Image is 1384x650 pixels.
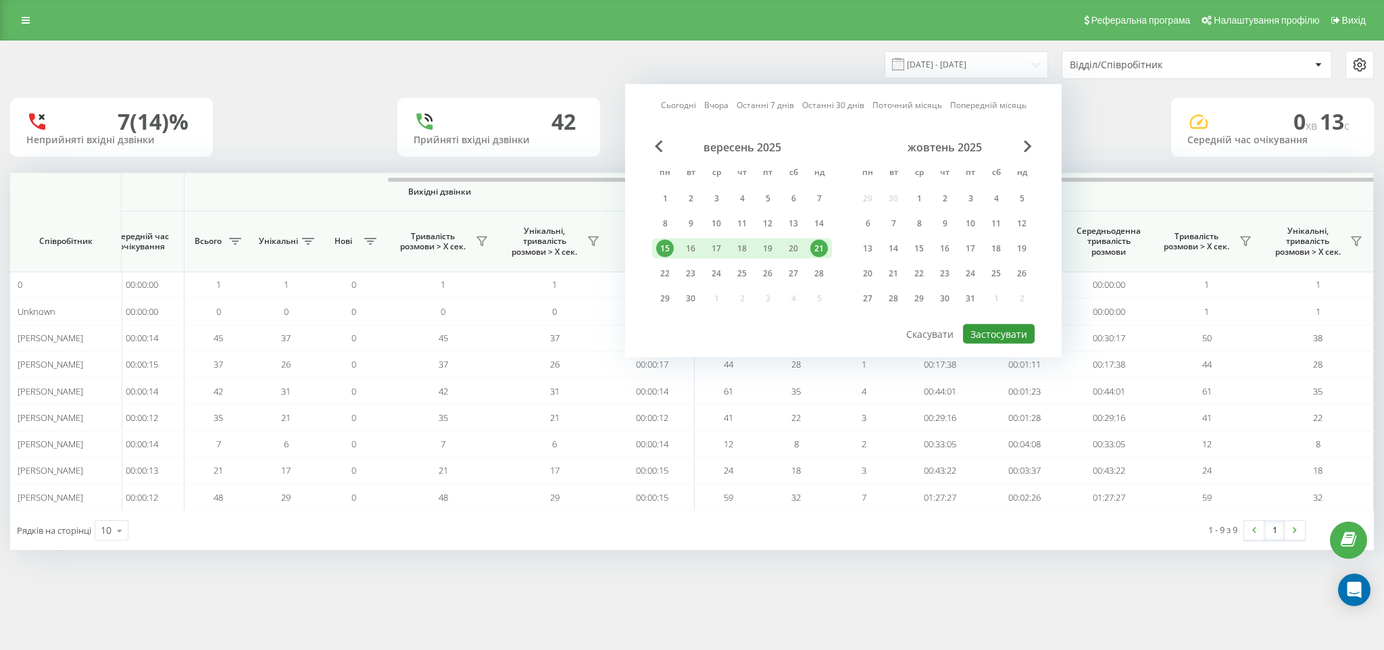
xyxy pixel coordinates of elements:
[962,190,979,207] div: 3
[1077,226,1141,257] span: Середньоденна тривалість розмови
[859,240,876,257] div: 13
[862,385,866,397] span: 4
[733,265,751,282] div: 25
[781,264,806,284] div: сб 27 вер 2025 р.
[1009,214,1035,234] div: нд 12 жовт 2025 р.
[781,189,806,209] div: сб 6 вер 2025 р.
[216,305,221,318] span: 0
[794,438,799,450] span: 8
[652,239,678,259] div: пн 15 вер 2025 р.
[655,141,663,153] span: Previous Month
[26,134,197,146] div: Неприйняті вхідні дзвінки
[810,190,828,207] div: 7
[724,411,733,424] span: 41
[610,378,695,404] td: 00:00:14
[950,99,1027,111] a: Попередній місяць
[610,457,695,484] td: 00:00:15
[1066,457,1151,484] td: 00:43:22
[781,214,806,234] div: сб 13 вер 2025 р.
[885,215,902,232] div: 7
[414,134,584,146] div: Прийняті вхідні дзвінки
[983,214,1009,234] div: сб 11 жовт 2025 р.
[987,240,1005,257] div: 18
[1066,272,1151,298] td: 00:00:00
[1202,411,1212,424] span: 41
[1306,118,1320,133] span: хв
[909,164,929,184] abbr: середа
[885,290,902,307] div: 28
[1009,264,1035,284] div: нд 26 жовт 2025 р.
[862,438,866,450] span: 2
[785,190,802,207] div: 6
[733,240,751,257] div: 18
[214,332,223,344] span: 45
[932,189,958,209] div: чт 2 жовт 2025 р.
[791,464,801,476] span: 18
[733,215,751,232] div: 11
[885,240,902,257] div: 14
[755,214,781,234] div: пт 12 вер 2025 р.
[656,290,674,307] div: 29
[1316,305,1320,318] span: 1
[101,524,112,537] div: 10
[785,215,802,232] div: 13
[906,289,932,309] div: ср 29 жовт 2025 р.
[661,99,696,111] a: Сьогодні
[1344,118,1350,133] span: c
[897,431,982,457] td: 00:33:05
[910,215,928,232] div: 8
[810,240,828,257] div: 21
[986,164,1006,184] abbr: субота
[1338,574,1370,606] div: Open Intercom Messenger
[855,214,881,234] div: пн 6 жовт 2025 р.
[758,164,778,184] abbr: п’ятниця
[703,264,729,284] div: ср 24 вер 2025 р.
[682,290,699,307] div: 30
[652,141,832,154] div: вересень 2025
[610,325,695,351] td: 00:00:12
[1313,411,1323,424] span: 22
[962,290,979,307] div: 31
[552,278,557,291] span: 1
[118,109,189,134] div: 7 (14)%
[439,332,448,344] span: 45
[983,189,1009,209] div: сб 4 жовт 2025 р.
[351,358,356,370] span: 0
[759,265,776,282] div: 26
[656,240,674,257] div: 15
[678,239,703,259] div: вт 16 вер 2025 р.
[1202,332,1212,344] span: 50
[881,264,906,284] div: вт 21 жовт 2025 р.
[1313,332,1323,344] span: 38
[910,240,928,257] div: 15
[906,214,932,234] div: ср 8 жовт 2025 р.
[810,215,828,232] div: 14
[439,464,448,476] span: 21
[1158,231,1235,252] span: Тривалість розмови > Х сек.
[982,431,1066,457] td: 00:04:08
[678,214,703,234] div: вт 9 вер 2025 р.
[932,239,958,259] div: чт 16 жовт 2025 р.
[958,239,983,259] div: пт 17 жовт 2025 р.
[18,358,83,370] span: [PERSON_NAME]
[963,324,1035,344] button: Застосувати
[656,190,674,207] div: 1
[906,264,932,284] div: ср 22 жовт 2025 р.
[652,264,678,284] div: пн 22 вер 2025 р.
[100,484,184,511] td: 00:00:12
[897,484,982,511] td: 01:27:27
[1013,190,1031,207] div: 5
[281,358,291,370] span: 26
[552,305,557,318] span: 0
[351,464,356,476] span: 0
[191,236,225,247] span: Всього
[932,289,958,309] div: чт 30 жовт 2025 р.
[962,265,979,282] div: 24
[1204,305,1209,318] span: 1
[724,358,733,370] span: 44
[678,189,703,209] div: вт 2 вер 2025 р.
[755,239,781,259] div: пт 19 вер 2025 р.
[214,358,223,370] span: 37
[982,405,1066,431] td: 00:01:28
[655,164,675,184] abbr: понеділок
